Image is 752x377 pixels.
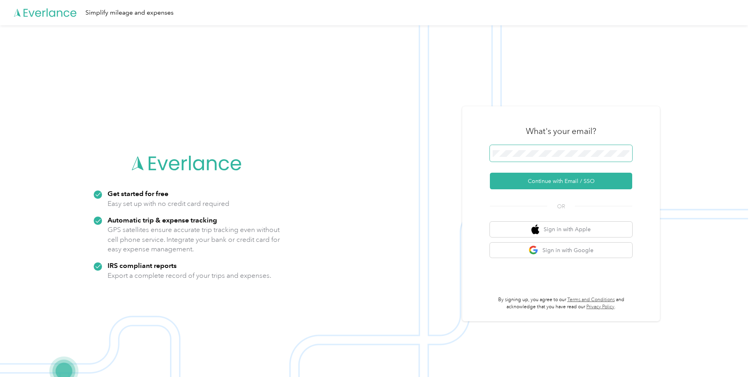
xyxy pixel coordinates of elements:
button: Continue with Email / SSO [490,173,632,189]
p: GPS satellites ensure accurate trip tracking even without cell phone service. Integrate your bank... [108,225,280,254]
a: Terms and Conditions [567,297,615,303]
button: google logoSign in with Google [490,243,632,258]
span: OR [547,202,575,211]
p: Export a complete record of your trips and expenses. [108,271,271,281]
div: Simplify mileage and expenses [85,8,174,18]
button: apple logoSign in with Apple [490,222,632,237]
strong: IRS compliant reports [108,261,177,270]
h3: What's your email? [526,126,596,137]
p: Easy set up with no credit card required [108,199,229,209]
p: By signing up, you agree to our and acknowledge that you have read our . [490,296,632,310]
a: Privacy Policy [586,304,614,310]
img: apple logo [531,224,539,234]
img: google logo [529,245,538,255]
strong: Automatic trip & expense tracking [108,216,217,224]
strong: Get started for free [108,189,168,198]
